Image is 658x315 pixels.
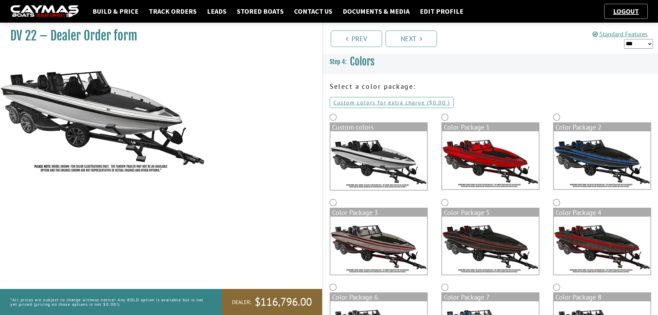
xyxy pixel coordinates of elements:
img: color_package_364.png [330,217,427,275]
a: Build & Price [89,7,142,16]
a: Custom colors for extra charge ($0.00 ) [330,97,454,108]
p: *All prices are subject to change without notice! Any BOLD option is available but is not yet pri... [10,294,206,310]
div: Color Package 2 [554,123,650,131]
img: caymas-dealer-connect-2ed40d3bc7270c1d8d7ffb4b79bf05adc795679939227970def78ec6f6c03838.gif [10,5,79,18]
span: Dealer: [232,299,251,306]
div: Color Package 4 [554,208,650,217]
a: Dealer:$116,796.00 [222,289,322,315]
div: Custom colors [330,123,427,131]
a: Logout [610,7,642,15]
a: Next [386,31,437,47]
a: Prev [331,31,382,47]
p: Select a color package: [330,81,651,92]
a: Edit Profile [416,7,467,16]
div: Color Package 8 [554,293,650,301]
a: Stored Boats [233,7,287,16]
a: Contact Us [291,7,336,16]
a: Documents & Media [339,7,413,16]
img: color_package_366.png [554,217,650,275]
img: color_package_365.png [442,217,539,275]
a: Standard Features [593,30,648,38]
div: Color Package 7 [442,293,539,301]
div: Color Package 1 [442,123,539,131]
span: $116,796.00 [255,295,312,309]
img: color_package_363.png [554,131,650,189]
img: DV22-Base-Layer.png [330,131,427,190]
span: $0.00 [429,99,446,106]
div: Color Package 5 [442,208,539,217]
h3: Colors [323,49,658,74]
div: Color Package 3 [330,208,427,217]
a: Leads [204,7,230,16]
div: Color Package 6 [330,293,427,301]
h1: DV 22 – Dealer Order form [10,28,305,44]
img: color_package_362.png [442,131,539,189]
a: Track Orders [145,7,200,16]
ul: Pagination [329,29,658,47]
